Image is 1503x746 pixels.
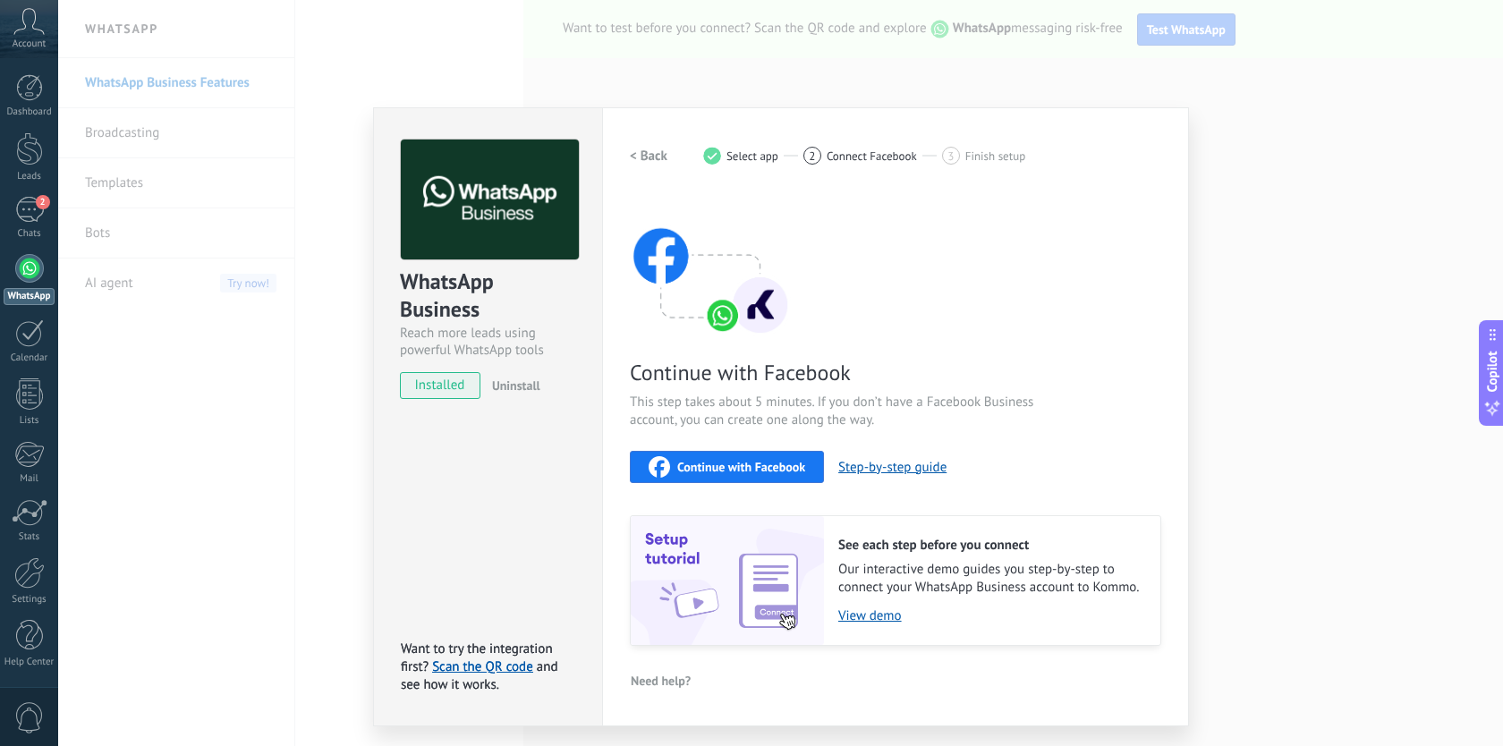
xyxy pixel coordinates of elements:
span: Finish setup [965,149,1025,163]
div: Stats [4,531,55,543]
span: installed [401,372,480,399]
div: Leads [4,171,55,182]
img: connect with facebook [630,193,791,336]
span: and see how it works. [401,658,558,693]
div: Settings [4,594,55,606]
div: Help Center [4,657,55,668]
span: Select app [726,149,778,163]
button: Uninstall [485,372,540,399]
button: Need help? [630,667,692,694]
div: WhatsApp [4,288,55,305]
h2: See each step before you connect [838,537,1142,554]
button: Step-by-step guide [838,459,947,476]
div: Chats [4,228,55,240]
span: 2 [36,195,50,209]
span: Continue with Facebook [630,359,1056,386]
span: Uninstall [492,377,540,394]
span: This step takes about 5 minutes. If you don’t have a Facebook Business account, you can create on... [630,394,1056,429]
span: Connect Facebook [827,149,917,163]
span: Our interactive demo guides you step-by-step to connect your WhatsApp Business account to Kommo. [838,561,1142,597]
div: Lists [4,415,55,427]
a: Scan the QR code [432,658,533,675]
div: Reach more leads using powerful WhatsApp tools [400,325,576,359]
span: 2 [809,148,815,164]
div: Dashboard [4,106,55,118]
button: < Back [630,140,667,172]
span: Continue with Facebook [677,461,805,473]
span: Need help? [631,674,691,687]
img: logo_main.png [401,140,579,260]
button: Continue with Facebook [630,451,824,483]
div: WhatsApp Business [400,267,576,325]
span: Copilot [1483,352,1501,393]
h2: < Back [630,148,667,165]
span: Want to try the integration first? [401,640,553,675]
div: Mail [4,473,55,485]
div: Calendar [4,352,55,364]
span: 3 [947,148,954,164]
span: Account [13,38,46,50]
a: View demo [838,607,1142,624]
